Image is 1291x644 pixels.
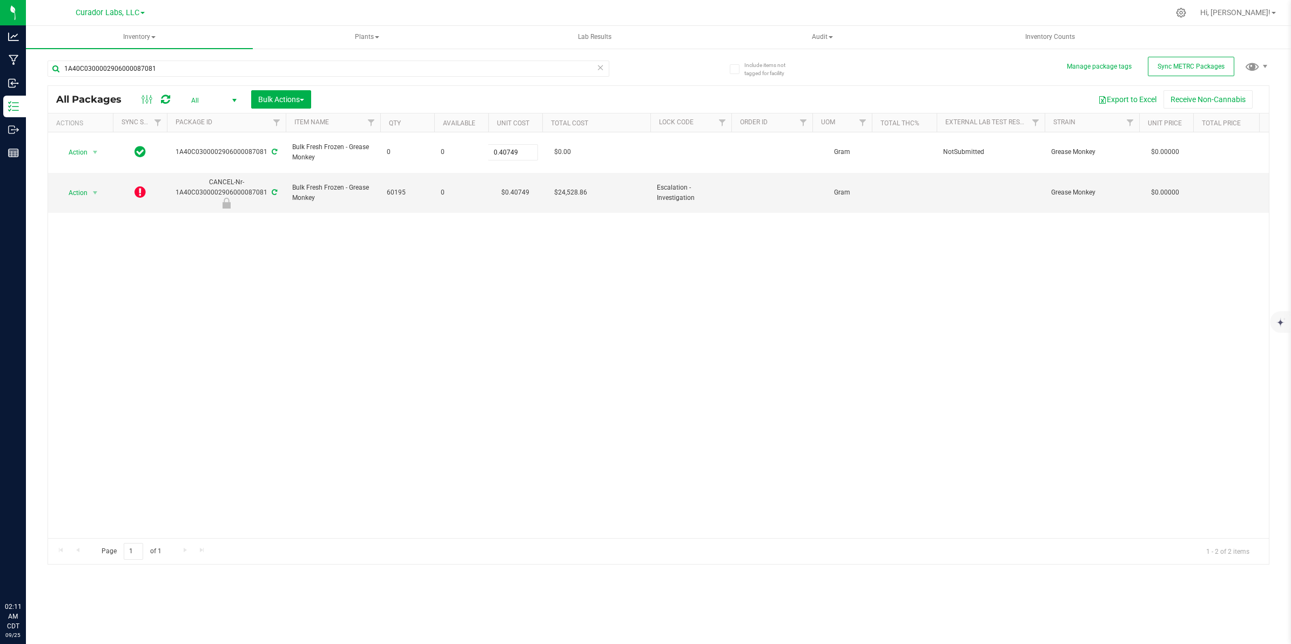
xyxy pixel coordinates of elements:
span: 60195 [387,187,428,198]
span: In Sync [135,144,146,159]
span: Grease Monkey [1051,147,1133,157]
a: Item Name [294,118,329,126]
span: 0 [441,187,482,198]
a: Filter [714,113,731,132]
span: Page of 1 [92,543,170,560]
span: select [89,185,102,200]
button: Bulk Actions [251,90,311,109]
span: Curador Labs, LLC [76,8,139,17]
span: 0 [441,147,482,157]
span: NotSubmitted [943,147,1038,157]
span: Sync from Compliance System [270,189,277,196]
inline-svg: Reports [8,147,19,158]
span: Lab Results [563,32,626,42]
span: Inventory Counts [1011,32,1090,42]
span: Bulk Fresh Frozen - Grease Monkey [292,142,374,163]
a: Filter [795,113,812,132]
button: Manage package tags [1067,62,1132,71]
a: Inventory [26,26,253,49]
a: Filter [362,113,380,132]
span: Gram [819,147,865,157]
span: Sync METRC Packages [1158,63,1225,70]
span: Audit [710,26,936,48]
inline-svg: Manufacturing [8,55,19,65]
p: 09/25 [5,631,21,639]
span: $24,528.86 [549,185,593,200]
a: Unit Price [1148,119,1182,127]
button: Sync METRC Packages [1148,57,1234,76]
span: Action [59,145,88,160]
input: Search Package ID, Item Name, SKU, Lot or Part Number... [48,61,609,77]
inline-svg: Inventory [8,101,19,112]
td: $0.40749 [488,173,542,213]
span: $0.00 [549,144,576,160]
span: Escalation - Investigation [657,183,725,203]
span: Plants [254,26,480,48]
a: Filter [1121,113,1139,132]
span: $0.00000 [1146,185,1185,200]
span: All Packages [56,93,132,105]
button: Receive Non-Cannabis [1164,90,1253,109]
a: External Lab Test Result [945,118,1030,126]
span: Hi, [PERSON_NAME]! [1200,8,1270,17]
iframe: Resource center unread badge [32,556,45,569]
a: Filter [854,113,872,132]
span: Clear [597,61,604,75]
div: CANCEL-Nr-1A40C0300002906000087081 [165,177,287,209]
span: Grease Monkey [1051,187,1133,198]
a: Total Cost [551,119,588,127]
a: Inventory Counts [937,26,1164,49]
span: OUT OF SYNC! [135,185,146,200]
a: Strain [1053,118,1075,126]
inline-svg: Outbound [8,124,19,135]
a: Package ID [176,118,212,126]
span: Sync from Compliance System [270,148,277,156]
span: Action [59,185,88,200]
inline-svg: Analytics [8,31,19,42]
a: Total THC% [880,119,919,127]
inline-svg: Inbound [8,78,19,89]
span: select [89,145,102,160]
p: 02:11 AM CDT [5,602,21,631]
div: Actions [56,119,109,127]
a: Total Price [1202,119,1241,127]
a: Filter [268,113,286,132]
button: Export to Excel [1091,90,1164,109]
div: Escalation - Investigation [165,198,287,209]
div: Manage settings [1174,8,1188,18]
a: Audit [709,26,936,49]
input: 0.40749 [488,145,537,160]
a: Filter [1027,113,1045,132]
a: Filter [149,113,167,132]
a: Available [443,119,475,127]
a: Lab Results [481,26,708,49]
a: Sync Status [122,118,163,126]
span: Gram [819,187,865,198]
span: 1 - 2 of 2 items [1198,543,1258,559]
a: Unit Cost [497,119,529,127]
a: UOM [821,118,835,126]
span: $0.00000 [1146,144,1185,160]
a: Qty [389,119,401,127]
span: Bulk Actions [258,95,304,104]
span: 0 [387,147,428,157]
a: Order Id [740,118,768,126]
a: Plants [254,26,481,49]
span: Bulk Fresh Frozen - Grease Monkey [292,183,374,203]
div: 1A40C0300002906000087081 [165,147,287,157]
a: Lock Code [659,118,694,126]
span: Include items not tagged for facility [744,61,798,77]
iframe: Resource center [11,558,43,590]
input: 1 [124,543,143,560]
